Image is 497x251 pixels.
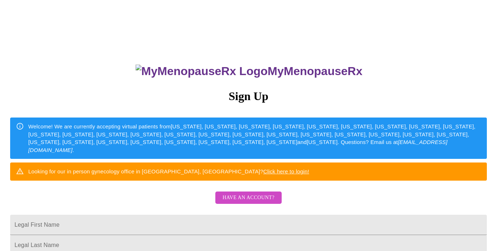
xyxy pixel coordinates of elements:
em: [EMAIL_ADDRESS][DOMAIN_NAME] [28,139,447,153]
div: Welcome! We are currently accepting virtual patients from [US_STATE], [US_STATE], [US_STATE], [US... [28,120,481,157]
span: Have an account? [223,193,274,202]
img: MyMenopauseRx Logo [136,65,268,78]
h3: Sign Up [10,90,487,103]
div: Looking for our in person gynecology office in [GEOGRAPHIC_DATA], [GEOGRAPHIC_DATA]? [28,165,309,178]
button: Have an account? [215,192,282,204]
a: Click here to login! [263,168,309,174]
a: Have an account? [214,199,283,206]
h3: MyMenopauseRx [11,65,487,78]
